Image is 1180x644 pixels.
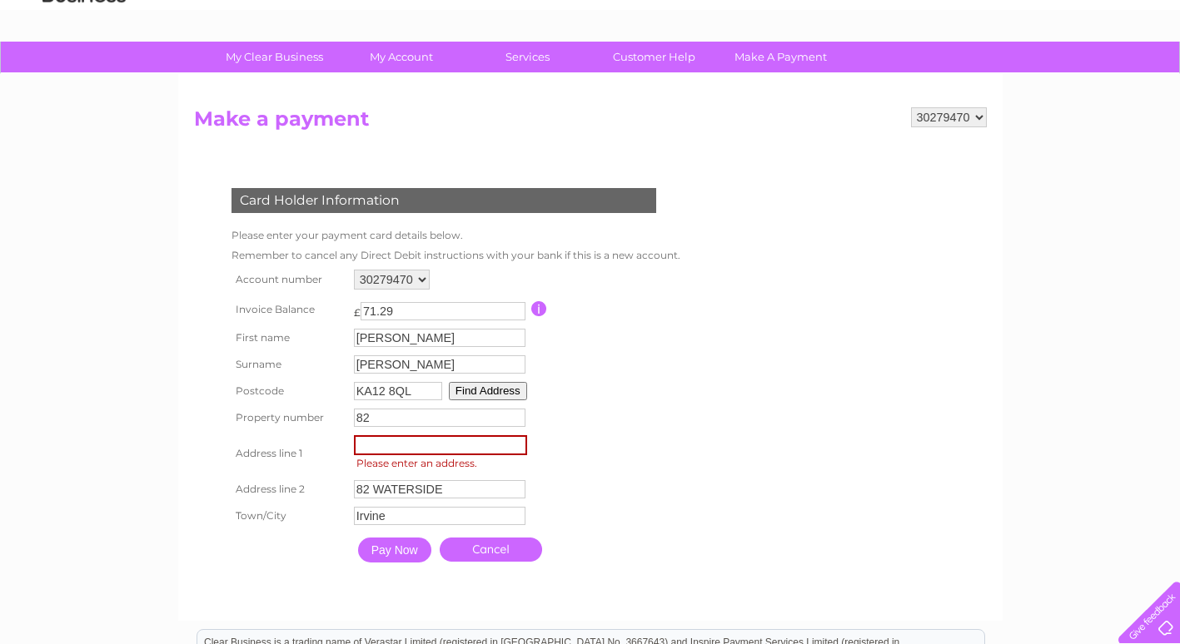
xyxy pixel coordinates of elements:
th: First name [227,324,350,351]
input: Information [531,301,547,316]
span: Please enter an address. [354,455,532,472]
td: Please enter your payment card details below. [227,225,685,245]
a: Energy [929,71,965,83]
div: Clear Business is a trading name of Verastar Limited (registered in [GEOGRAPHIC_DATA] No. 3667643... [197,9,984,81]
a: 0333 014 3131 [866,8,981,29]
a: Blog [1035,71,1059,83]
th: Address line 2 [227,476,350,503]
th: Address line 1 [227,431,350,476]
td: Remember to cancel any Direct Debit instructions with your bank if this is a new account. [227,245,685,265]
a: Make A Payment [712,42,849,72]
th: Postcode [227,378,350,404]
a: Services [459,42,596,72]
a: My Clear Business [206,42,343,72]
th: Surname [227,351,350,378]
a: Water [887,71,919,83]
a: My Account [332,42,470,72]
a: Customer Help [585,42,723,72]
th: Account number [227,265,350,294]
div: Card Holder Information [232,188,656,213]
a: Contact [1069,71,1110,83]
a: Telecoms [975,71,1025,83]
button: Find Address [449,382,527,400]
a: Log out [1125,71,1164,83]
input: Pay Now [358,537,431,562]
td: £ [354,298,361,319]
h2: Make a payment [194,107,987,139]
th: Invoice Balance [227,294,350,324]
th: Property number [227,404,350,431]
img: logo.png [42,43,127,94]
th: Town/City [227,503,350,529]
a: Cancel [440,537,542,562]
